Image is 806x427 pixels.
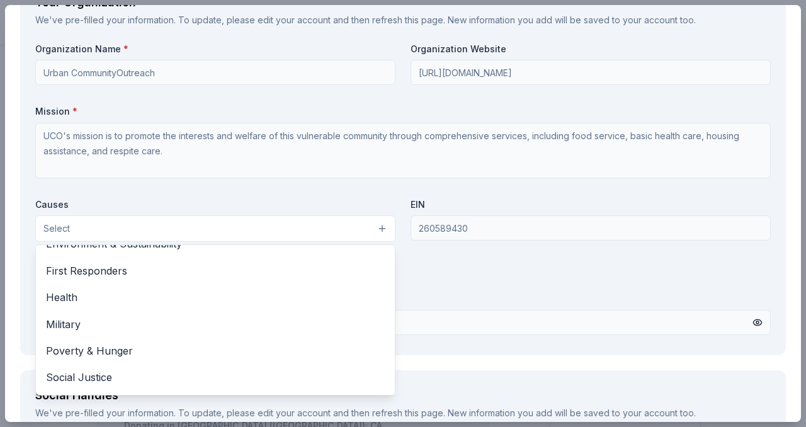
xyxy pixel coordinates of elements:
div: Select [35,244,395,396]
span: Health [46,289,385,305]
span: Select [43,221,70,236]
button: Select [35,215,395,242]
span: Social Justice [46,369,385,385]
span: Military [46,316,385,333]
span: Poverty & Hunger [46,343,385,359]
span: First Responders [46,263,385,279]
